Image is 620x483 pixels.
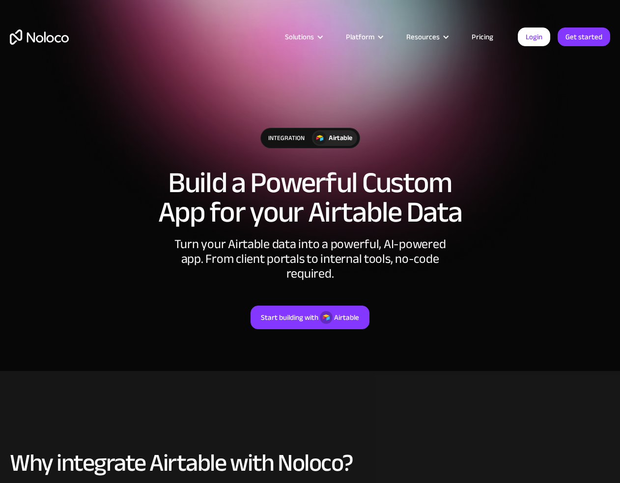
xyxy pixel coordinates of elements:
[10,29,69,45] a: home
[459,30,506,43] a: Pricing
[163,237,457,281] div: Turn your Airtable data into a powerful, AI-powered app. From client portals to internal tools, n...
[329,133,352,143] div: Airtable
[10,450,610,476] h2: Why integrate Airtable with Noloco?
[261,311,318,324] div: Start building with
[261,128,312,148] div: integration
[406,30,440,43] div: Resources
[251,306,369,329] a: Start building withAirtable
[334,30,394,43] div: Platform
[334,311,359,324] div: Airtable
[285,30,314,43] div: Solutions
[558,28,610,46] a: Get started
[394,30,459,43] div: Resources
[346,30,374,43] div: Platform
[10,168,610,227] h1: Build a Powerful Custom App for your Airtable Data
[518,28,550,46] a: Login
[273,30,334,43] div: Solutions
